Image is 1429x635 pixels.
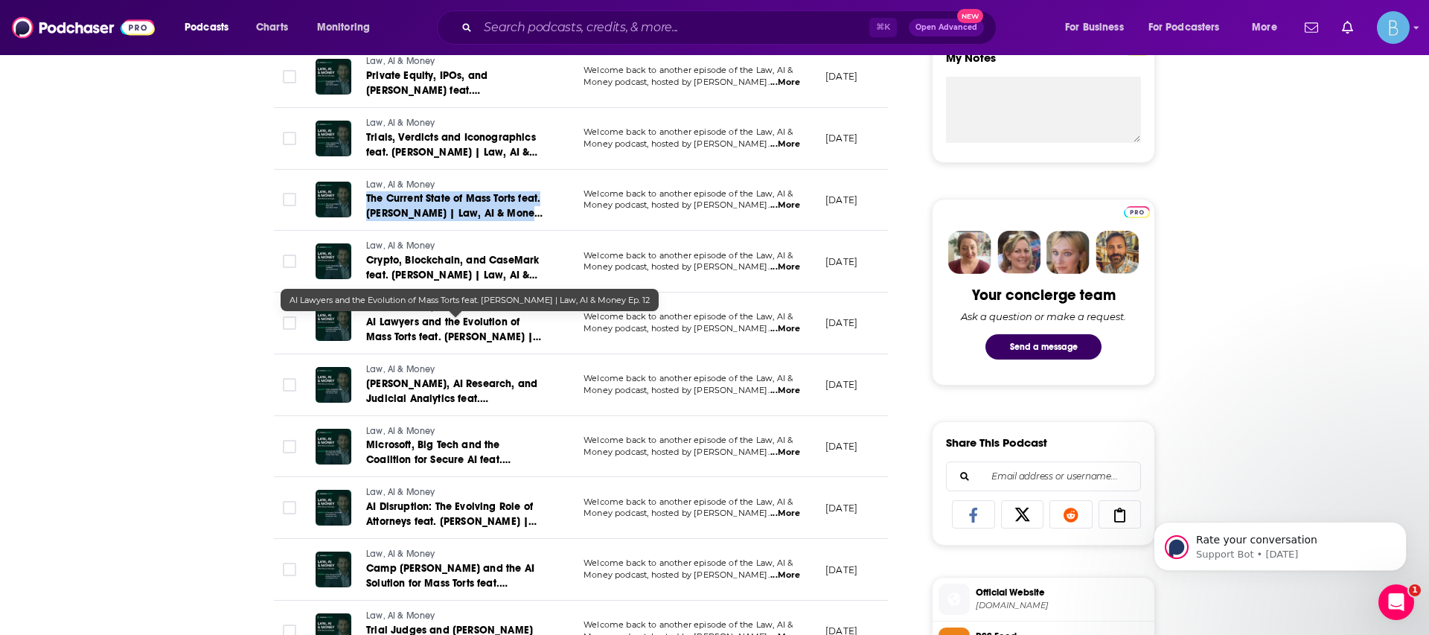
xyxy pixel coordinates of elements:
span: Money podcast, hosted by [PERSON_NAME]. [584,508,770,518]
span: Law, AI & Money [366,240,435,251]
span: Welcome back to another episode of the Law, AI & [584,619,793,630]
button: open menu [307,16,389,39]
span: Toggle select row [283,316,296,330]
span: [PERSON_NAME], AI Research, and Judicial Analytics feat. [PERSON_NAME] | Law, AI & Money Ep. 11 [366,377,540,435]
a: Law, AI & Money [366,117,545,130]
img: User Profile [1377,11,1410,44]
span: Money podcast, hosted by [PERSON_NAME]. [584,385,770,395]
p: [DATE] [825,255,857,268]
span: ...More [770,569,800,581]
p: [DATE] [825,440,857,453]
span: Welcome back to another episode of the Law, AI & [584,188,793,199]
span: Money podcast, hosted by [PERSON_NAME]. [584,261,770,272]
span: Toggle select row [283,193,296,206]
span: 1 [1409,584,1421,596]
p: [DATE] [825,316,857,329]
iframe: Intercom live chat [1378,584,1414,620]
div: Ask a question or make a request. [961,310,1126,322]
span: Toggle select row [283,378,296,392]
p: [DATE] [825,502,857,514]
span: ...More [770,447,800,459]
span: Private Equity, IPOs, and [PERSON_NAME] feat. [PERSON_NAME] | Law, AI & Money Ep. 16 [366,69,540,127]
a: Law, AI & Money [366,425,545,438]
a: Law, AI & Money [366,179,545,192]
span: Toggle select row [283,70,296,83]
button: open menu [1241,16,1296,39]
span: Law, AI & Money [366,56,435,66]
span: Toggle select row [283,440,296,453]
a: AI Disruption: The Evolving Role of Attorneys feat. [PERSON_NAME] | Law, AI & Money Ep. 9 [366,500,545,529]
a: Law, AI & Money [366,610,545,623]
span: Logged in as BLASTmedia [1377,11,1410,44]
span: Toggle select row [283,132,296,145]
span: Welcome back to another episode of the Law, AI & [584,497,793,507]
a: Law, AI & Money [366,486,545,500]
p: [DATE] [825,378,857,391]
span: Welcome back to another episode of the Law, AI & [584,311,793,322]
span: Open Advanced [915,24,977,31]
a: Official Website[DOMAIN_NAME] [939,584,1148,615]
p: [DATE] [825,70,857,83]
span: The Current State of Mass Torts feat. [PERSON_NAME] | Law, AI & Money Ep. 14 [366,192,543,234]
p: [DATE] [825,194,857,206]
a: Microsoft, Big Tech and the Coalition for Secure AI feat. [PERSON_NAME] | Law, AI & Money Ep. 10 [366,438,545,468]
button: Show profile menu [1377,11,1410,44]
span: Welcome back to another episode of the Law, AI & [584,127,793,137]
iframe: Intercom notifications message [1131,491,1429,595]
span: Law, AI & Money [366,179,435,190]
input: Email address or username... [959,462,1128,491]
span: Money podcast, hosted by [PERSON_NAME]. [584,323,770,334]
span: ...More [770,385,800,397]
span: Podcasts [185,17,228,38]
span: Money podcast, hosted by [PERSON_NAME]. [584,77,770,87]
span: Law, AI & Money [366,118,435,128]
span: Crypto, Blockchain, and CaseMark feat. [PERSON_NAME] | Law, AI & Money Ep. 13 [366,254,539,296]
span: Law, AI & Money [366,487,435,497]
span: For Business [1065,17,1124,38]
button: Send a message [985,334,1102,360]
input: Search podcasts, credits, & more... [478,16,869,39]
span: ...More [770,77,800,89]
span: ⌘ K [869,18,897,37]
a: Share on Reddit [1049,500,1093,529]
span: ...More [770,323,800,335]
span: Welcome back to another episode of the Law, AI & [584,558,793,568]
p: [DATE] [825,132,857,144]
a: Law, AI & Money [366,363,545,377]
p: [DATE] [825,564,857,576]
span: For Podcasters [1148,17,1220,38]
span: Law, AI & Money [366,364,435,374]
span: ...More [770,508,800,520]
div: Search followers [946,462,1141,491]
a: Show notifications dropdown [1299,15,1324,40]
a: Crypto, Blockchain, and CaseMark feat. [PERSON_NAME] | Law, AI & Money Ep. 13 [366,253,545,283]
span: Official Website [976,586,1148,599]
span: ...More [770,200,800,211]
span: Welcome back to another episode of the Law, AI & [584,250,793,261]
button: open menu [174,16,248,39]
span: Monitoring [317,17,370,38]
span: AI Lawyers and the Evolution of Mass Torts feat. [PERSON_NAME] | Law, AI & Money Ep. 12 [290,295,650,305]
span: ...More [770,138,800,150]
div: Search podcasts, credits, & more... [451,10,1011,45]
span: AI Disruption: The Evolving Role of Attorneys feat. [PERSON_NAME] | Law, AI & Money Ep. 9 [366,500,537,543]
span: Law, AI & Money [366,610,435,621]
span: Welcome back to another episode of the Law, AI & [584,65,793,75]
img: Podchaser - Follow, Share and Rate Podcasts [12,13,155,42]
span: Toggle select row [283,563,296,576]
a: Law, AI & Money [366,548,545,561]
button: open menu [1139,16,1241,39]
img: Jon Profile [1096,231,1139,274]
span: Toggle select row [283,501,296,514]
a: Trials, Verdicts and Iconographics feat. [PERSON_NAME] | Law, AI & Money Ep. 15 [366,130,545,160]
a: AI Lawyers and the Evolution of Mass Torts feat. [PERSON_NAME] | Law, AI & Money Ep. 12 [366,315,545,345]
span: Law, AI & Money [366,549,435,559]
a: Camp [PERSON_NAME] and the AI Solution for Mass Torts feat. SimplyConvert | Law, AI & Money Ep. 8 [366,561,545,591]
span: Money podcast, hosted by [PERSON_NAME]. [584,138,770,149]
a: [PERSON_NAME], AI Research, and Judicial Analytics feat. [PERSON_NAME] | Law, AI & Money Ep. 11 [366,377,545,406]
a: Law, AI & Money [366,55,545,68]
